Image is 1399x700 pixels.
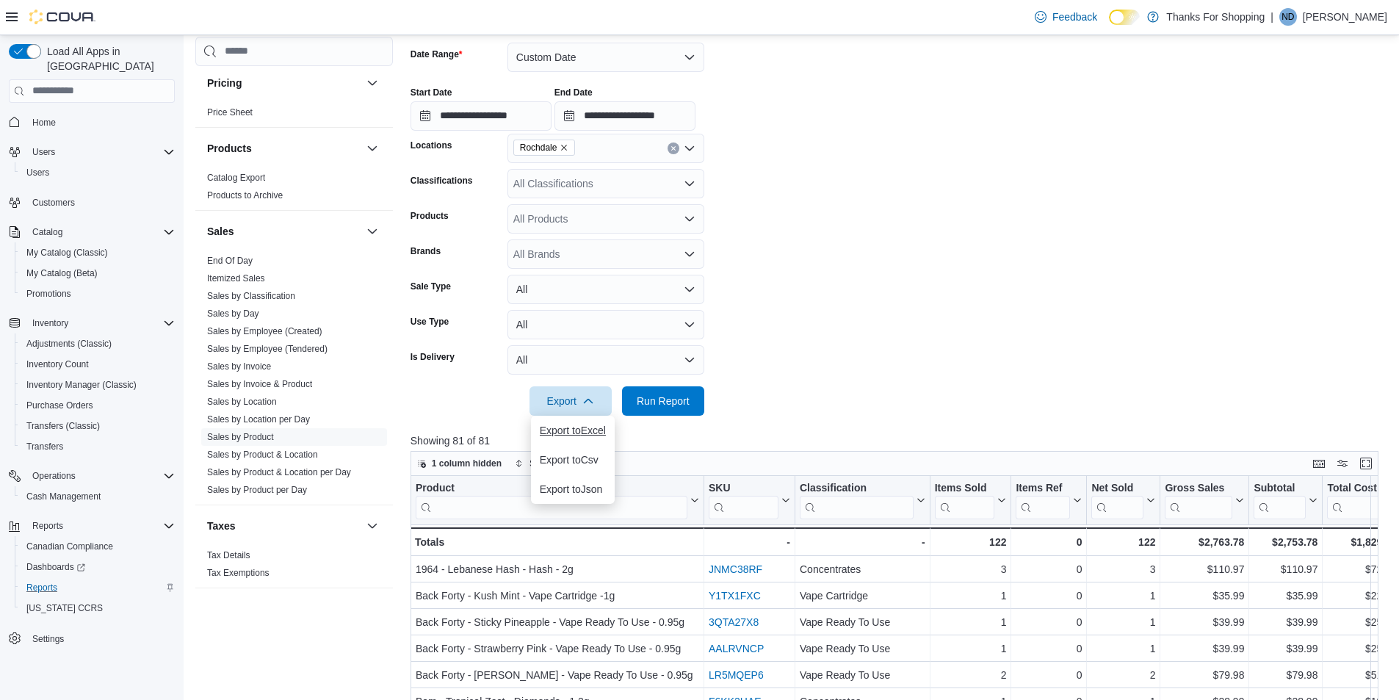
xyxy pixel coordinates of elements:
a: AALRVNCP [709,643,764,654]
span: Settings [26,629,175,647]
div: 1 [1091,587,1155,605]
button: Export toExcel [531,416,615,445]
button: Canadian Compliance [15,536,181,557]
div: $25.99 [1327,640,1396,657]
div: $110.97 [1254,560,1317,578]
div: Classification [800,481,914,519]
a: Dashboards [21,558,91,576]
button: Gross Sales [1165,481,1244,519]
button: Sort fields [509,455,574,472]
button: Home [3,112,181,133]
span: Cash Management [21,488,175,505]
div: 1 [934,613,1006,631]
a: Sales by Invoice [207,361,271,372]
div: $39.99 [1254,640,1317,657]
div: - [800,533,925,551]
span: Promotions [21,285,175,303]
span: Operations [32,470,76,482]
a: Adjustments (Classic) [21,335,118,353]
div: Sales [195,252,393,505]
span: Transfers [26,441,63,452]
button: Catalog [3,222,181,242]
a: Sales by Location per Day [207,414,310,425]
button: Inventory [26,314,74,332]
div: Subtotal [1254,481,1306,519]
span: Sales by Employee (Tendered) [207,343,328,355]
a: Sales by Product per Day [207,485,307,495]
a: Sales by Location [207,397,277,407]
a: [US_STATE] CCRS [21,599,109,617]
button: Open list of options [684,213,695,225]
span: Adjustments (Classic) [21,335,175,353]
label: Start Date [411,87,452,98]
h3: Sales [207,224,234,239]
label: Date Range [411,48,463,60]
a: Sales by Invoice & Product [207,379,312,389]
a: JNMC38RF [709,563,762,575]
button: Users [3,142,181,162]
span: Catalog [32,226,62,238]
label: Classifications [411,175,473,187]
a: Home [26,114,62,131]
div: $35.99 [1254,587,1317,605]
h3: Pricing [207,76,242,90]
div: Gross Sales [1165,481,1232,495]
p: Showing 81 of 81 [411,433,1389,448]
a: Customers [26,194,81,212]
a: Price Sheet [207,107,253,118]
a: Settings [26,630,70,648]
button: Custom Date [507,43,704,72]
span: Customers [32,197,75,209]
div: $110.97 [1165,560,1244,578]
div: 0 [1016,533,1082,551]
div: 122 [934,533,1006,551]
button: Operations [26,467,82,485]
a: Y1TX1FXC [709,590,761,602]
div: Net Sold [1091,481,1143,519]
a: Sales by Employee (Created) [207,326,322,336]
span: Sales by Product & Location [207,449,318,461]
button: Operations [3,466,181,486]
span: Adjustments (Classic) [26,338,112,350]
a: Sales by Product [207,432,274,442]
span: My Catalog (Classic) [26,247,108,259]
span: Sort fields [529,458,568,469]
label: Use Type [411,316,449,328]
button: Users [26,143,61,161]
div: Vape Ready To Use [800,666,925,684]
span: Inventory [26,314,175,332]
div: Vape Cartridge [800,587,925,605]
div: Net Sold [1091,481,1143,495]
div: Taxes [195,546,393,588]
label: End Date [554,87,593,98]
div: 0 [1016,613,1082,631]
span: Users [26,143,175,161]
label: Locations [411,140,452,151]
button: Promotions [15,284,181,304]
span: Dashboards [26,561,85,573]
div: Pricing [195,104,393,127]
a: Reports [21,579,63,596]
a: Itemized Sales [207,273,265,284]
button: Run Report [622,386,704,416]
button: Reports [26,517,69,535]
div: 3 [1091,560,1155,578]
button: [US_STATE] CCRS [15,598,181,618]
span: Reports [32,520,63,532]
div: Vape Ready To Use [800,613,925,631]
div: 1 [1091,613,1155,631]
button: Net Sold [1091,481,1155,519]
div: $1,829.14 [1327,533,1396,551]
div: Items Ref [1016,481,1070,495]
span: Users [26,167,49,178]
div: 1 [934,587,1006,605]
span: Tax Exemptions [207,567,270,579]
button: My Catalog (Classic) [15,242,181,263]
div: Items Sold [934,481,994,495]
div: Total Cost [1327,481,1384,519]
a: Canadian Compliance [21,538,119,555]
span: My Catalog (Beta) [21,264,175,282]
span: Export to Csv [540,454,606,466]
a: Feedback [1029,2,1103,32]
span: ND [1281,8,1294,26]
